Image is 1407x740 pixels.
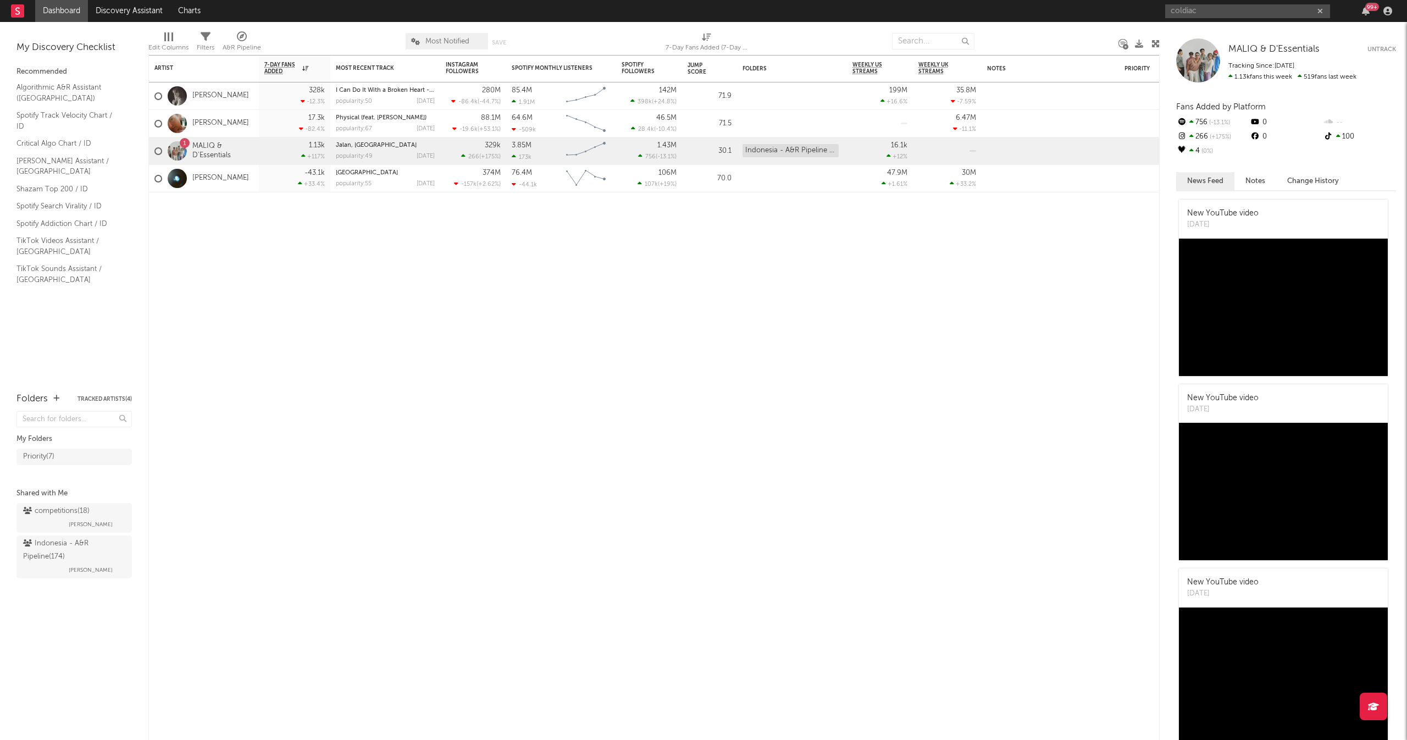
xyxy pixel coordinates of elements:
[512,181,537,188] div: -44.1k
[1323,115,1396,130] div: --
[1176,115,1249,130] div: 756
[16,218,121,230] a: Spotify Addiction Chart / ID
[492,40,506,46] button: Save
[743,65,825,72] div: Folders
[16,263,121,285] a: TikTok Sounds Assistant / [GEOGRAPHIC_DATA]
[512,98,535,106] div: 1.91M
[1187,588,1259,599] div: [DATE]
[1200,148,1213,154] span: 0 %
[638,99,652,105] span: 398k
[336,170,435,176] div: Hampstead
[660,181,675,187] span: +19 %
[561,110,611,137] svg: Chart title
[1187,577,1259,588] div: New YouTube video
[1187,404,1259,415] div: [DATE]
[656,126,675,132] span: -10.4 %
[1187,393,1259,404] div: New YouTube video
[1367,44,1396,55] button: Untrack
[336,153,373,159] div: popularity: 49
[336,142,435,148] div: Jalan, Pulang
[454,180,501,187] div: ( )
[956,114,976,122] div: 6.47M
[16,235,121,257] a: TikTok Videos Assistant / [GEOGRAPHIC_DATA]
[336,126,372,132] div: popularity: 67
[1365,3,1379,11] div: 99 +
[16,535,132,578] a: Indonesia - A&R Pipeline(174)[PERSON_NAME]
[483,169,501,176] div: 374M
[301,153,325,160] div: +117 %
[561,82,611,110] svg: Chart title
[481,154,499,160] span: +175 %
[417,181,435,187] div: [DATE]
[1165,4,1330,18] input: Search for artists
[1249,115,1322,130] div: 0
[1362,7,1370,15] button: 99+
[77,396,132,402] button: Tracked Artists(4)
[656,114,677,122] div: 46.5M
[1234,172,1276,190] button: Notes
[16,109,121,132] a: Spotify Track Velocity Chart / ID
[23,450,54,463] div: Priority ( 7 )
[309,142,325,149] div: 1.13k
[657,142,677,149] div: 1.43M
[956,87,976,94] div: 35.8M
[645,154,656,160] span: 756
[1187,208,1259,219] div: New YouTube video
[1176,103,1266,111] span: Fans Added by Platform
[197,27,214,59] div: Filters
[336,87,435,93] div: I Can Do It With a Broken Heart - Dombresky Remix
[512,87,532,94] div: 85.4M
[417,126,435,132] div: [DATE]
[1276,172,1350,190] button: Change History
[192,174,249,183] a: [PERSON_NAME]
[481,114,501,122] div: 88.1M
[1249,130,1322,144] div: 0
[688,62,715,75] div: Jump Score
[657,154,675,160] span: -13.1 %
[512,126,536,133] div: -509k
[482,87,501,94] div: 280M
[512,114,533,122] div: 64.6M
[638,180,677,187] div: ( )
[298,180,325,187] div: +33.4 %
[638,126,654,132] span: 28.4k
[452,125,501,132] div: ( )
[16,200,121,212] a: Spotify Search Virality / ID
[561,165,611,192] svg: Chart title
[512,142,531,149] div: 3.85M
[512,153,531,161] div: 173k
[16,81,121,104] a: Algorithmic A&R Assistant ([GEOGRAPHIC_DATA])
[23,505,90,518] div: competitions ( 18 )
[16,411,132,427] input: Search for folders...
[461,181,477,187] span: -157k
[197,41,214,54] div: Filters
[16,393,48,406] div: Folders
[688,117,732,130] div: 71.5
[23,537,123,564] div: Indonesia - A&R Pipeline ( 174 )
[953,125,976,132] div: -11.1 %
[336,181,372,187] div: popularity: 55
[478,181,499,187] span: +2.62 %
[880,98,907,105] div: +16.6 %
[882,180,907,187] div: +1.61 %
[16,433,132,446] div: My Folders
[631,125,677,132] div: ( )
[446,62,484,75] div: Instagram Followers
[852,62,891,75] span: Weekly US Streams
[192,119,249,128] a: [PERSON_NAME]
[417,98,435,104] div: [DATE]
[666,27,748,59] div: 7-Day Fans Added (7-Day Fans Added)
[666,41,748,54] div: 7-Day Fans Added (7-Day Fans Added)
[987,65,1097,72] div: Notes
[336,87,498,93] a: I Can Do It With a Broken Heart - [PERSON_NAME] Remix
[301,98,325,105] div: -12.3 %
[653,99,675,105] span: +24.8 %
[887,153,907,160] div: +12 %
[1207,120,1230,126] span: -13.1 %
[479,99,499,105] span: -44.7 %
[1228,44,1320,55] a: MALIQ & D'Essentials
[1208,134,1231,140] span: +175 %
[561,137,611,165] svg: Chart title
[69,518,113,531] span: [PERSON_NAME]
[688,172,732,185] div: 70.0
